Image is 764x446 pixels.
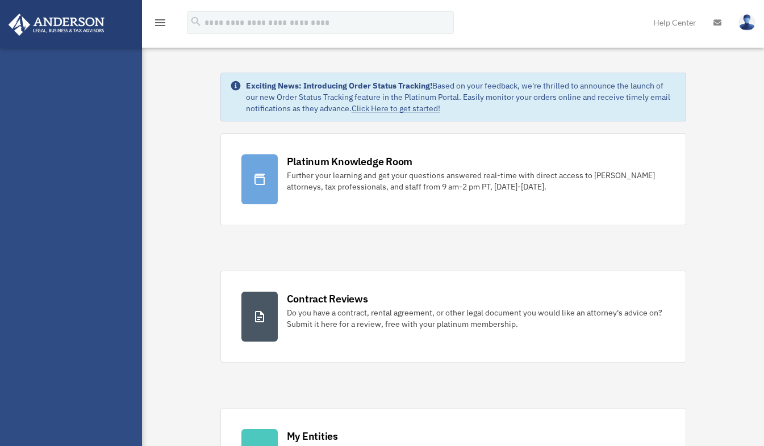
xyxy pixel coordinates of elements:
div: Further your learning and get your questions answered real-time with direct access to [PERSON_NAM... [287,170,665,192]
a: Click Here to get started! [352,103,440,113]
div: Based on your feedback, we're thrilled to announce the launch of our new Order Status Tracking fe... [246,80,677,114]
i: search [190,15,202,28]
img: User Pic [738,14,755,31]
div: Contract Reviews [287,292,368,306]
i: menu [153,16,167,30]
strong: Exciting News: Introducing Order Status Tracking! [246,81,432,91]
a: Contract Reviews Do you have a contract, rental agreement, or other legal document you would like... [220,271,686,363]
a: Platinum Knowledge Room Further your learning and get your questions answered real-time with dire... [220,133,686,225]
div: Do you have a contract, rental agreement, or other legal document you would like an attorney's ad... [287,307,665,330]
div: My Entities [287,429,338,443]
a: menu [153,20,167,30]
div: Platinum Knowledge Room [287,154,413,169]
img: Anderson Advisors Platinum Portal [5,14,108,36]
